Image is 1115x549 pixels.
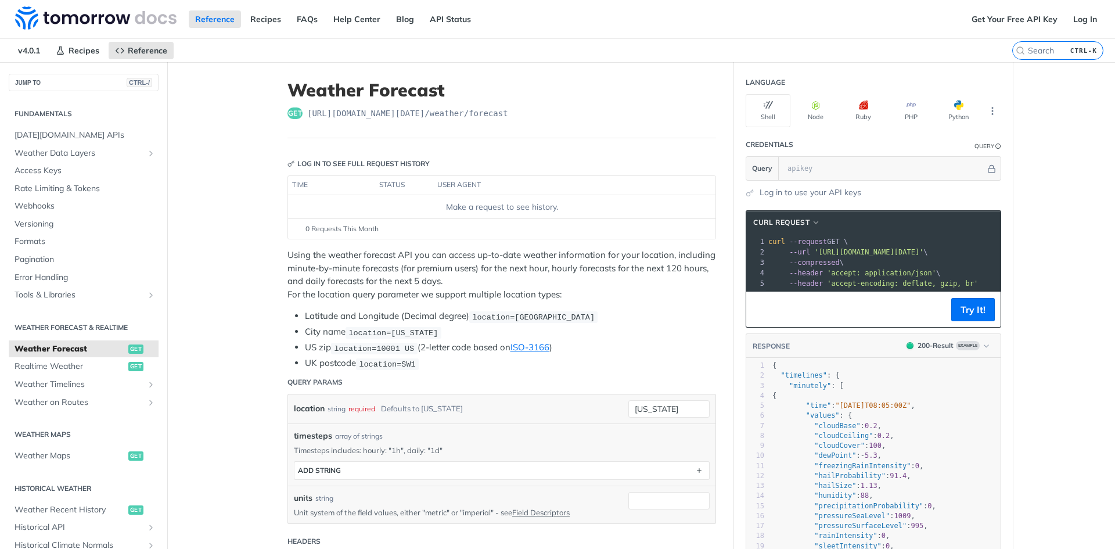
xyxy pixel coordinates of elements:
[334,344,414,353] span: location=10001 US
[814,472,886,480] span: "hailProbability"
[327,10,387,28] a: Help Center
[15,200,156,212] span: Webhooks
[746,247,766,257] div: 2
[15,379,143,390] span: Weather Timelines
[288,176,375,195] th: time
[746,361,764,371] div: 1
[746,77,785,88] div: Language
[290,10,324,28] a: FAQs
[746,431,764,441] div: 8
[128,345,143,354] span: get
[965,10,1064,28] a: Get Your Free API Key
[510,342,549,353] a: ISO-3166
[746,461,764,471] div: 11
[359,360,415,368] span: location=SW1
[746,391,764,401] div: 4
[746,521,764,531] div: 17
[814,442,865,450] span: "cloudCover"
[911,522,923,530] span: 995
[814,422,860,430] span: "cloudBase"
[918,340,954,351] div: 200 - Result
[9,483,159,494] h2: Historical Weather
[746,157,779,180] button: Query
[907,342,913,349] span: 200
[768,238,785,246] span: curl
[793,94,838,127] button: Node
[15,450,125,462] span: Weather Maps
[782,157,985,180] input: apikey
[746,451,764,461] div: 10
[865,451,877,460] span: 5.3
[814,532,877,540] span: "rainIntensity"
[287,377,343,387] div: Query Params
[814,482,856,490] span: "hailSize"
[772,361,776,369] span: {
[433,176,692,195] th: user agent
[146,149,156,158] button: Show subpages for Weather Data Layers
[294,462,709,479] button: ADD string
[9,233,159,250] a: Formats
[789,382,831,390] span: "minutely"
[381,400,463,417] div: Defaults to [US_STATE]
[746,411,764,421] div: 6
[974,142,994,150] div: Query
[9,429,159,440] h2: Weather Maps
[772,401,915,410] span: : ,
[472,313,595,321] span: location=[GEOGRAPHIC_DATA]
[512,508,570,517] a: Field Descriptors
[15,289,143,301] span: Tools & Libraries
[814,248,923,256] span: '[URL][DOMAIN_NAME][DATE]'
[814,462,911,470] span: "freezingRainIntensity"
[315,493,333,504] div: string
[1067,10,1103,28] a: Log In
[146,523,156,532] button: Show subpages for Historical API
[814,522,907,530] span: "pressureSurfaceLevel"
[746,491,764,501] div: 14
[15,343,125,355] span: Weather Forecast
[789,248,810,256] span: --url
[772,482,882,490] span: : ,
[9,322,159,333] h2: Weather Forecast & realtime
[128,362,143,371] span: get
[305,341,716,354] li: US zip (2-letter code based on )
[294,400,325,417] label: location
[789,259,840,267] span: --compressed
[293,201,711,213] div: Make a request to see history.
[901,340,995,351] button: 200200-ResultExample
[772,432,894,440] span: : ,
[835,401,911,410] span: "[DATE]T08:05:00Z"
[752,301,768,318] button: Copy to clipboard
[889,94,933,127] button: PHP
[244,10,287,28] a: Recipes
[749,217,825,228] button: cURL Request
[146,380,156,389] button: Show subpages for Weather Timelines
[753,217,810,228] span: cURL Request
[789,279,823,288] span: --header
[746,139,793,150] div: Credentials
[772,532,890,540] span: : ,
[305,325,716,339] li: City name
[746,236,766,247] div: 1
[746,401,764,411] div: 5
[348,400,375,417] div: required
[768,238,848,246] span: GET \
[772,442,886,450] span: : ,
[127,78,152,87] span: CTRL-/
[746,278,766,289] div: 5
[146,290,156,300] button: Show subpages for Tools & Libraries
[985,163,998,174] button: Hide
[746,471,764,481] div: 12
[814,432,873,440] span: "cloudCeiling"
[772,411,852,419] span: : {
[746,501,764,511] div: 15
[951,298,995,321] button: Try It!
[287,80,716,101] h1: Weather Forecast
[814,451,856,460] span: "dewPoint"
[287,536,321,547] div: Headers
[287,159,430,169] div: Log in to see full request history
[128,451,143,461] span: get
[987,106,998,116] svg: More ellipsis
[9,251,159,268] a: Pagination
[9,198,159,215] a: Webhooks
[305,224,379,234] span: 0 Requests This Month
